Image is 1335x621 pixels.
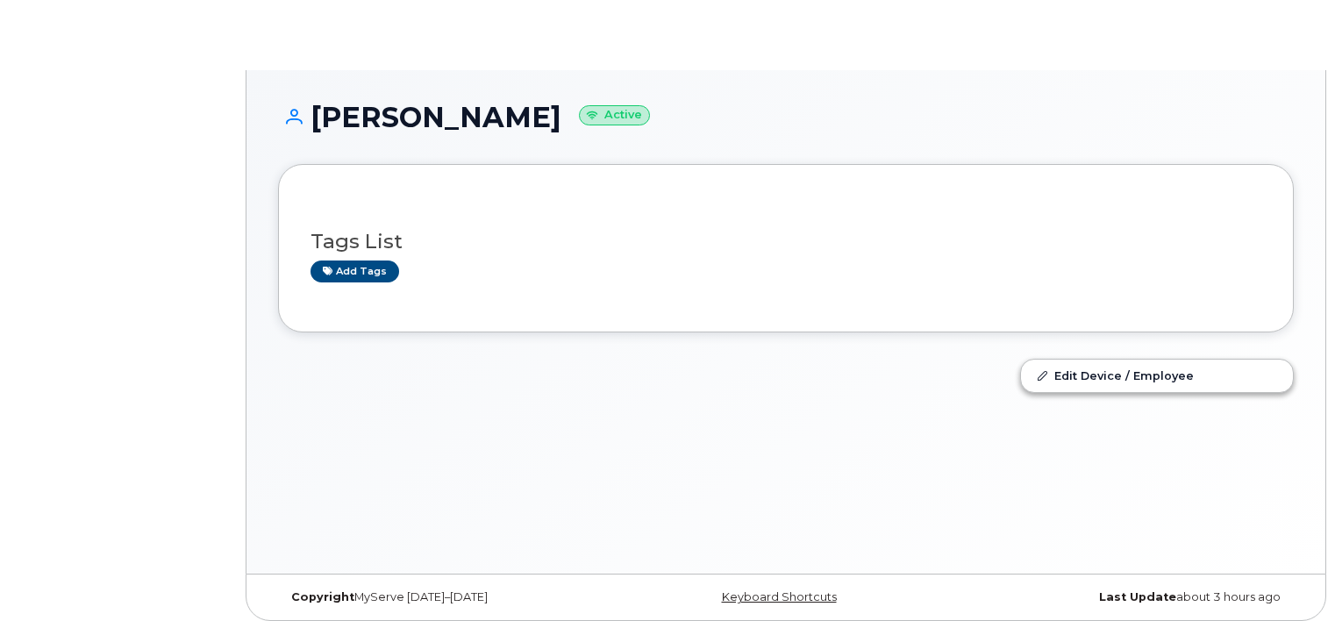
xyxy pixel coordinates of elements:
[278,590,617,604] div: MyServe [DATE]–[DATE]
[278,102,1294,132] h1: [PERSON_NAME]
[1021,360,1293,391] a: Edit Device / Employee
[1099,590,1176,603] strong: Last Update
[311,261,399,282] a: Add tags
[579,105,650,125] small: Active
[291,590,354,603] strong: Copyright
[955,590,1294,604] div: about 3 hours ago
[311,231,1261,253] h3: Tags List
[722,590,837,603] a: Keyboard Shortcuts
